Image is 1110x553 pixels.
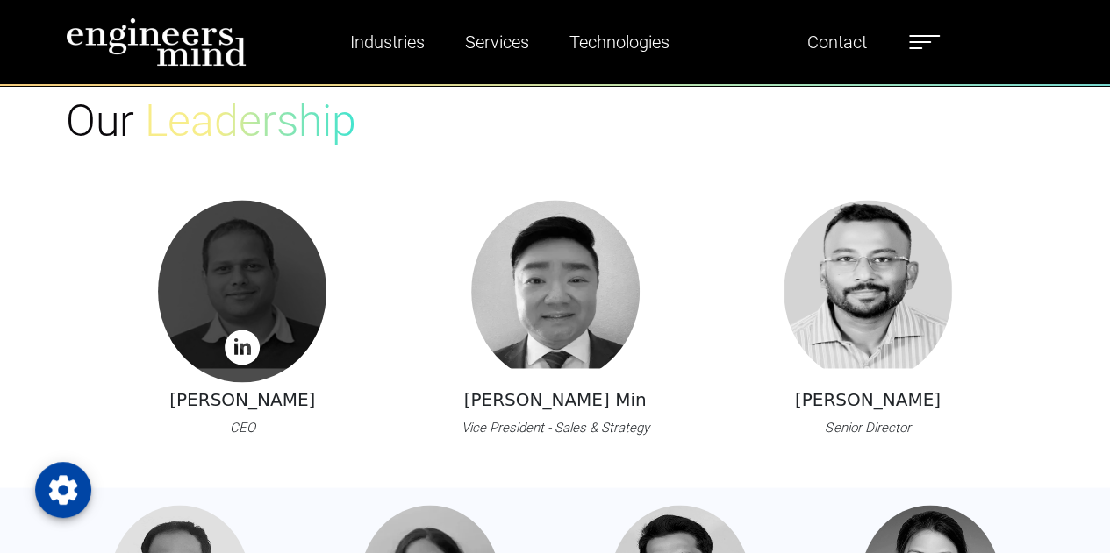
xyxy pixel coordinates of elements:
[458,22,536,62] a: Services
[800,22,874,62] a: Contact
[562,22,677,62] a: Technologies
[145,96,356,146] span: Leadership
[462,420,649,436] i: Vice President - Sales & Strategy
[464,389,647,410] h5: [PERSON_NAME] Min
[825,420,910,436] i: Senior Director
[795,389,941,410] h5: [PERSON_NAME]
[66,18,247,67] img: logo
[230,420,255,436] i: CEO
[66,95,1045,147] h1: Our
[169,389,315,410] h5: [PERSON_NAME]
[343,22,432,62] a: Industries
